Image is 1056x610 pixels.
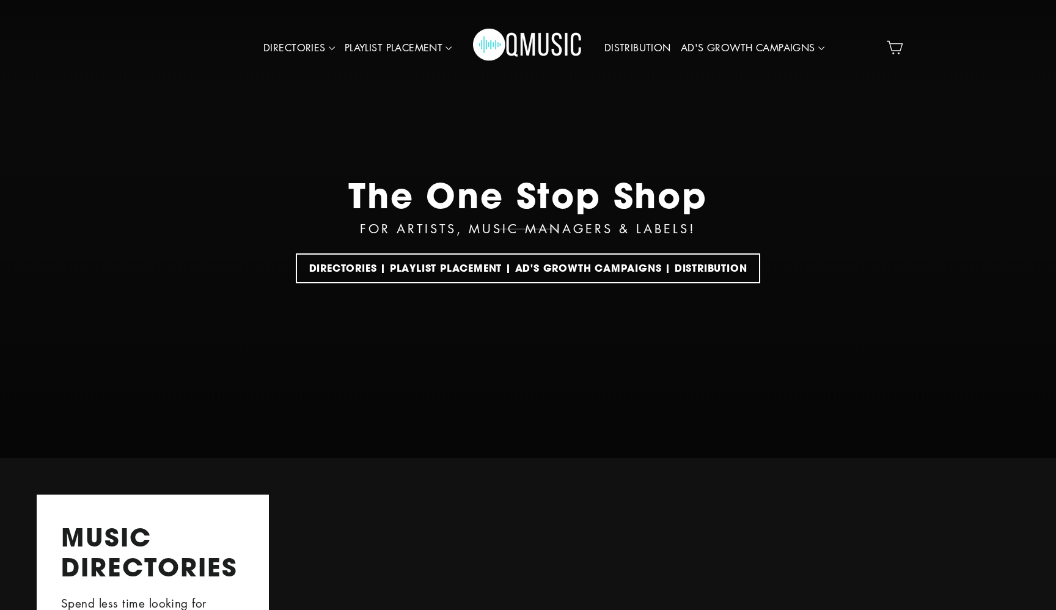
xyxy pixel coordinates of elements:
[599,34,676,62] a: DISTRIBUTION
[61,522,244,582] h2: MUSIC DIRECTORIES
[360,219,696,238] div: FOR ARTISTS, MUSIC MANAGERS & LABELS!
[340,34,457,62] a: PLAYLIST PLACEMENT
[473,20,583,75] img: Q Music Promotions
[258,34,340,62] a: DIRECTORIES
[296,253,761,283] a: DIRECTORIES | PLAYLIST PLACEMENT | AD'S GROWTH CAMPAIGNS | DISTRIBUTION
[221,12,835,84] div: Primary
[348,175,708,216] div: The One Stop Shop
[676,34,829,62] a: AD'S GROWTH CAMPAIGNS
